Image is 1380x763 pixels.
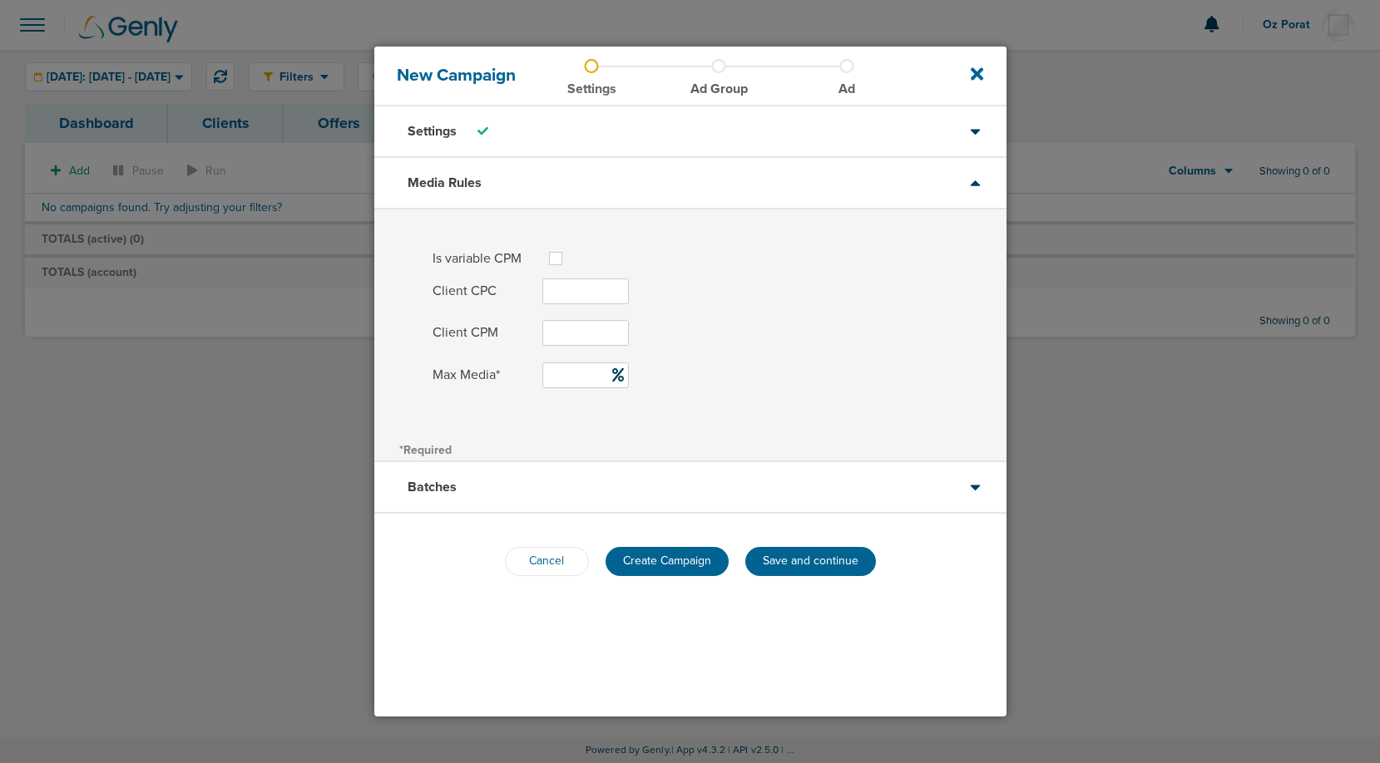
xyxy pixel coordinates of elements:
span: Create Campaign [623,554,711,568]
h3: Batches [408,479,457,495]
input: Client CPC [542,278,629,304]
h3: Media Rules [408,175,482,191]
span: *Required [399,443,452,457]
button: Create Campaign [606,547,729,576]
span: Max Media* [433,362,532,388]
h4: New Campaign [397,65,925,86]
input: Max Media* [542,362,629,388]
span: Client CPM [433,320,532,346]
button: Save and continue [745,547,876,576]
button: Cancel [505,547,589,576]
input: Client CPM [542,320,629,346]
span: Client CPC [433,278,532,304]
span: Is variable CPM [433,246,537,272]
h3: Settings [408,123,457,140]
